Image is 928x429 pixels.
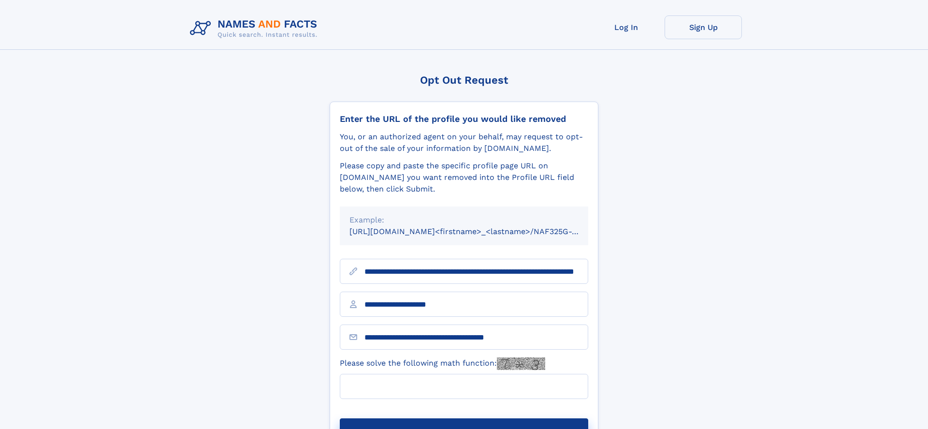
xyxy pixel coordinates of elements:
label: Please solve the following math function: [340,357,545,370]
a: Sign Up [665,15,742,39]
div: Enter the URL of the profile you would like removed [340,114,588,124]
img: Logo Names and Facts [186,15,325,42]
a: Log In [587,15,665,39]
div: Please copy and paste the specific profile page URL on [DOMAIN_NAME] you want removed into the Pr... [340,160,588,195]
div: You, or an authorized agent on your behalf, may request to opt-out of the sale of your informatio... [340,131,588,154]
div: Example: [349,214,579,226]
div: Opt Out Request [330,74,598,86]
small: [URL][DOMAIN_NAME]<firstname>_<lastname>/NAF325G-xxxxxxxx [349,227,607,236]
